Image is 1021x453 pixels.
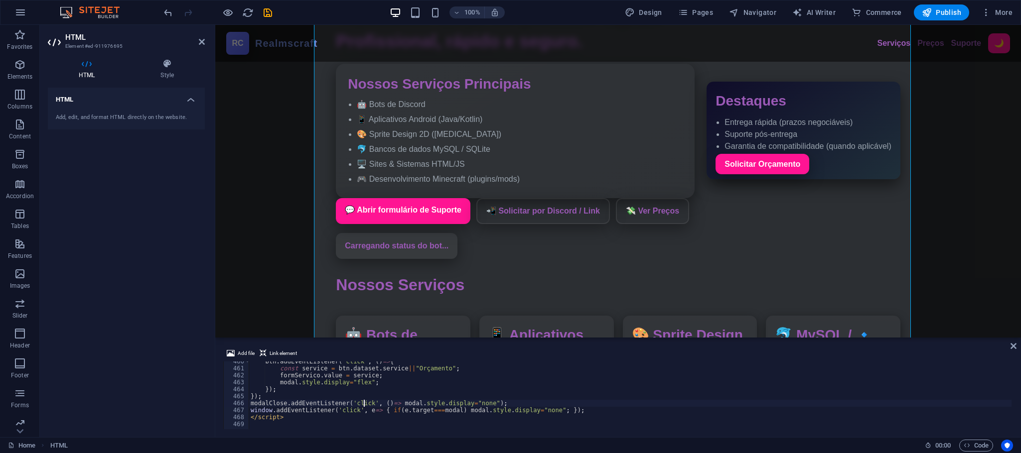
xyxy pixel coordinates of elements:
[57,6,132,18] img: Editor Logo
[464,6,480,18] h6: 100%
[258,347,298,359] button: Link element
[11,401,29,409] p: Forms
[65,42,185,51] h3: Element #ed-911976695
[922,7,961,17] span: Publish
[964,440,989,452] span: Code
[225,347,256,359] button: Add file
[224,400,250,407] div: 466
[224,421,250,428] div: 469
[9,132,31,140] p: Content
[242,6,254,18] button: reload
[224,393,250,400] div: 465
[224,379,250,386] div: 463
[130,59,205,80] h4: Style
[848,4,906,20] button: Commerce
[981,7,1013,17] span: More
[224,358,250,365] div: 460
[224,407,250,414] div: 467
[65,33,205,42] h2: HTML
[224,414,250,421] div: 468
[10,341,30,349] p: Header
[729,7,776,17] span: Navigator
[242,7,254,18] i: Reload page
[238,347,255,359] span: Add file
[11,371,29,379] p: Footer
[50,440,68,452] span: Click to select. Double-click to edit
[11,222,29,230] p: Tables
[10,282,30,290] p: Images
[914,4,969,20] button: Publish
[942,442,944,449] span: :
[8,252,32,260] p: Features
[788,4,840,20] button: AI Writer
[852,7,902,17] span: Commerce
[977,4,1017,20] button: More
[935,440,951,452] span: 00 00
[162,7,174,18] i: Undo: Change HTML (Ctrl+Z)
[262,6,274,18] button: save
[449,6,485,18] button: 100%
[1001,440,1013,452] button: Usercentrics
[48,88,205,106] h4: HTML
[224,372,250,379] div: 462
[6,192,34,200] p: Accordion
[56,113,197,122] div: Add, edit, and format HTML directly on the website.
[7,103,32,111] p: Columns
[50,440,68,452] nav: breadcrumb
[625,7,662,17] span: Design
[8,440,35,452] a: Click to cancel selection. Double-click to open Pages
[959,440,993,452] button: Code
[621,4,666,20] button: Design
[224,386,250,393] div: 464
[12,312,28,320] p: Slider
[262,7,274,18] i: Save (Ctrl+S)
[7,43,32,51] p: Favorites
[48,59,130,80] h4: HTML
[162,6,174,18] button: undo
[725,4,780,20] button: Navigator
[792,7,836,17] span: AI Writer
[222,6,234,18] button: Click here to leave preview mode and continue editing
[678,7,713,17] span: Pages
[674,4,717,20] button: Pages
[7,73,33,81] p: Elements
[12,162,28,170] p: Boxes
[925,440,951,452] h6: Session time
[224,365,250,372] div: 461
[270,347,297,359] span: Link element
